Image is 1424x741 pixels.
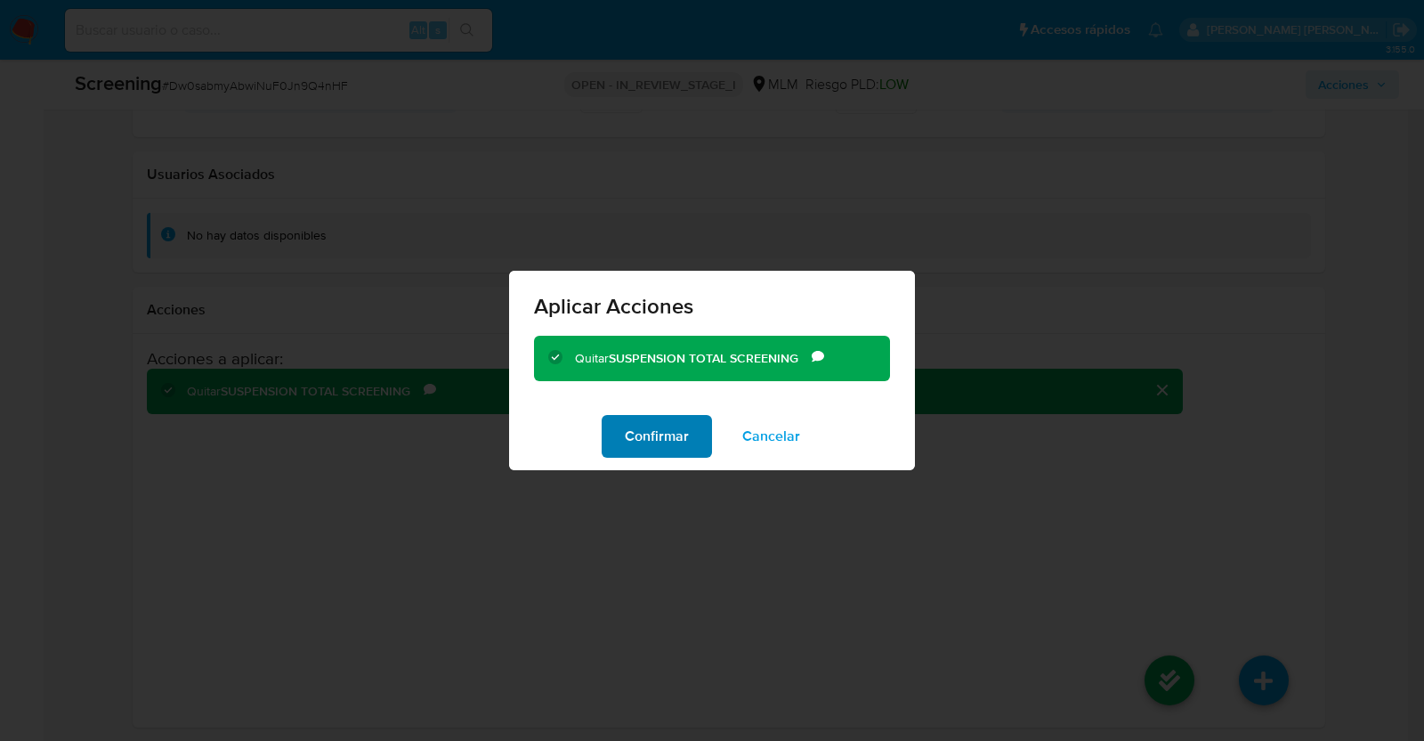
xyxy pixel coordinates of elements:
[602,415,712,458] button: Confirmar
[719,415,823,458] button: Cancelar
[534,296,890,317] span: Aplicar Acciones
[625,417,689,456] span: Confirmar
[609,349,798,367] b: SUSPENSION TOTAL SCREENING
[742,417,800,456] span: Cancelar
[575,350,812,368] div: Quitar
